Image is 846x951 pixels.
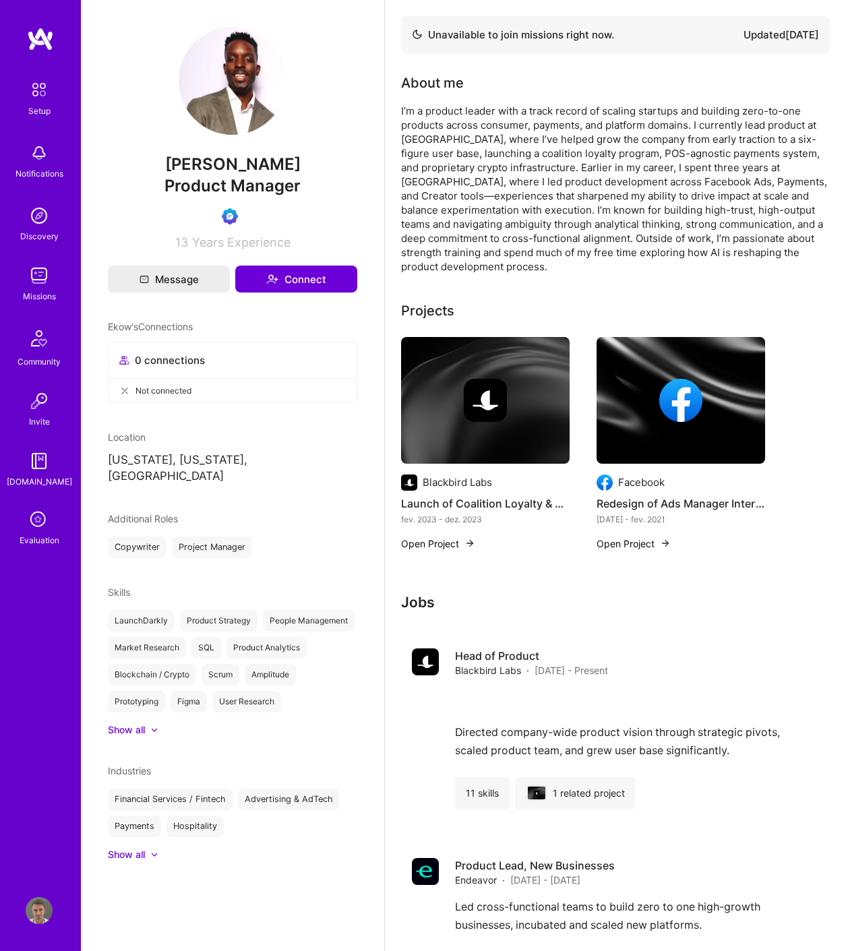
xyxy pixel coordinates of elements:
img: bell [26,140,53,166]
img: Invite [26,388,53,415]
div: Location [108,430,357,444]
button: Connect [235,266,357,293]
h4: Launch of Coalition Loyalty & Payments Platform [401,495,570,512]
div: Community [18,355,61,369]
div: Missions [23,289,56,303]
div: LaunchDarkly [108,610,175,632]
div: Project Manager [172,536,252,558]
div: Invite [29,415,50,429]
div: Evaluation [20,533,59,547]
img: discovery [26,202,53,229]
img: Availability [412,29,423,40]
span: Product Manager [164,176,301,195]
img: User Avatar [179,27,286,135]
div: Facebook [618,475,665,489]
span: Blackbird Labs [455,663,521,677]
i: icon CloseGray [119,386,130,396]
span: Industries [108,765,151,776]
span: Not connected [135,384,191,398]
div: fev. 2023 - dez. 2023 [401,512,570,526]
div: Payments [108,816,161,837]
span: [DATE] - [DATE] [510,873,580,887]
img: Evaluation Call Booked [222,208,238,224]
button: 0 connectionsNot connected [108,342,357,403]
div: Advertising & AdTech [238,789,340,810]
img: teamwork [26,262,53,289]
div: Blackbird Labs [423,475,492,489]
span: · [502,873,505,887]
img: Company logo [412,858,439,885]
button: Message [108,266,230,293]
img: cover [528,787,545,800]
a: User Avatar [22,897,56,924]
img: Company logo [401,474,417,491]
img: arrow-right [464,538,475,549]
div: SQL [191,637,221,658]
div: Product Analytics [226,637,307,658]
div: Scrum [202,664,239,685]
div: [DOMAIN_NAME] [7,474,72,489]
i: icon Collaborator [119,355,129,365]
span: Skills [108,586,130,598]
div: Financial Services / Fintech [108,789,233,810]
img: logo [27,27,54,51]
h4: Product Lead, New Businesses [455,858,615,873]
span: Years Experience [192,235,291,249]
span: 0 connections [135,353,205,367]
span: · [526,663,529,677]
img: Company logo [464,379,507,422]
div: Setup [28,104,51,118]
span: Additional Roles [108,513,178,524]
i: icon Mail [140,274,149,284]
button: Open Project [401,536,475,551]
img: Community [23,322,55,355]
div: Discovery [20,229,59,243]
span: Ekow's Connections [108,319,193,334]
div: Unavailable to join missions right now. [412,27,614,43]
span: Endeavor [455,873,497,887]
div: People Management [263,610,355,632]
span: 13 [175,235,188,249]
h4: Redesign of Ads Manager Interface for Improved Workflow [597,495,765,512]
span: [PERSON_NAME] [108,154,357,175]
img: User Avatar [26,897,53,924]
img: Company logo [534,791,539,796]
div: 1 related project [515,777,636,809]
div: Blockchain / Crypto [108,664,196,685]
img: Company logo [597,474,613,491]
div: I’m a product leader with a track record of scaling startups and building zero-to-one products ac... [401,104,830,274]
img: Company logo [412,648,439,675]
button: Open Project [597,536,671,551]
img: arrow-right [660,538,671,549]
div: Hospitality [167,816,224,837]
div: [DATE] - fev. 2021 [597,512,765,526]
img: cover [597,337,765,464]
p: [US_STATE], [US_STATE], [GEOGRAPHIC_DATA] [108,452,357,485]
img: guide book [26,448,53,474]
div: Updated [DATE] [744,27,819,43]
i: icon SelectionTeam [26,508,52,533]
div: Figma [171,691,207,712]
div: Projects [401,301,454,321]
div: Notifications [16,166,63,181]
div: Amplitude [245,664,296,685]
div: 11 skills [455,777,510,809]
div: Product Strategy [180,610,258,632]
img: setup [25,75,53,104]
h3: Jobs [401,594,802,611]
div: Market Research [108,637,186,658]
i: icon Connect [266,273,278,285]
img: cover [401,337,570,464]
span: [DATE] - Present [535,663,608,677]
div: Show all [108,848,145,861]
div: About me [401,73,464,93]
div: Copywriter [108,536,167,558]
div: Show all [108,723,145,737]
h4: Head of Product [455,648,608,663]
div: User Research [212,691,281,712]
img: Company logo [659,379,702,422]
div: Prototyping [108,691,165,712]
